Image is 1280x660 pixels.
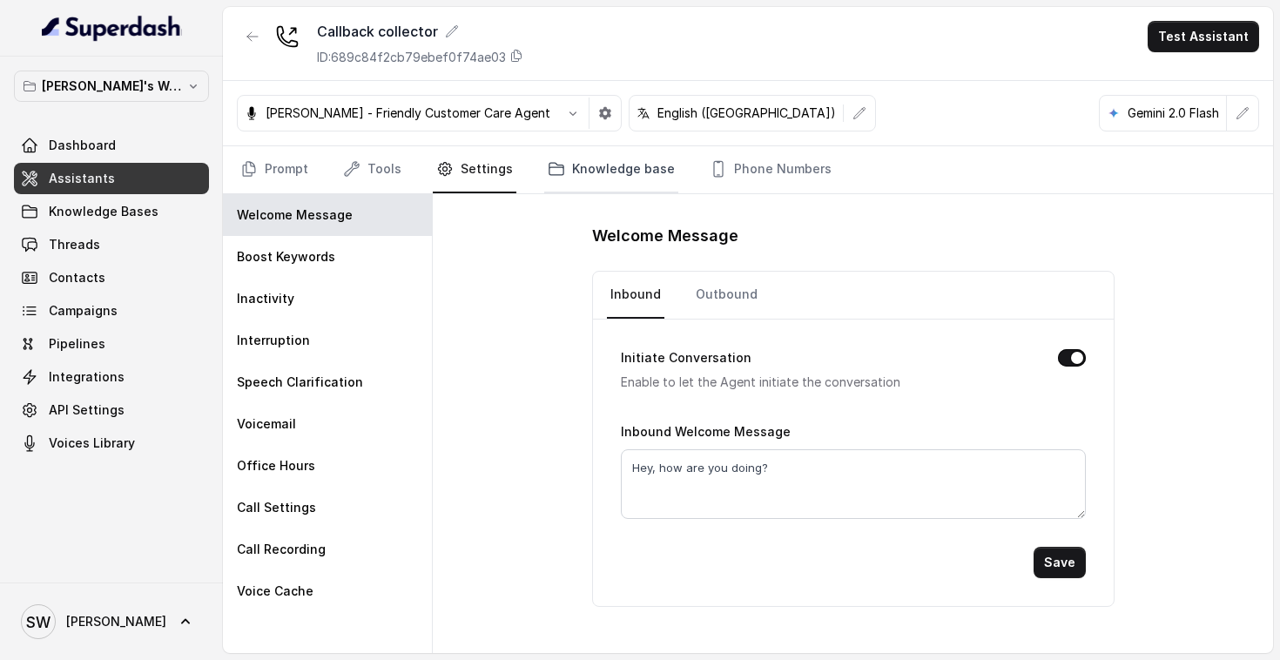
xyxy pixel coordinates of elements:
[657,104,836,122] p: English ([GEOGRAPHIC_DATA])
[14,130,209,161] a: Dashboard
[66,613,166,630] span: [PERSON_NAME]
[14,597,209,646] a: [PERSON_NAME]
[607,272,664,319] a: Inbound
[317,49,506,66] p: ID: 689c84f2cb79ebef0f74ae03
[14,71,209,102] button: [PERSON_NAME]'s Workspace
[621,372,1030,393] p: Enable to let the Agent initiate the conversation
[14,196,209,227] a: Knowledge Bases
[621,424,791,439] label: Inbound Welcome Message
[14,428,209,459] a: Voices Library
[14,328,209,360] a: Pipelines
[49,368,125,386] span: Integrations
[237,248,335,266] p: Boost Keywords
[1034,547,1086,578] button: Save
[14,262,209,293] a: Contacts
[237,499,316,516] p: Call Settings
[1128,104,1219,122] p: Gemini 2.0 Flash
[237,146,1259,193] nav: Tabs
[607,272,1100,319] nav: Tabs
[433,146,516,193] a: Settings
[49,203,158,220] span: Knowledge Bases
[237,146,312,193] a: Prompt
[42,76,181,97] p: [PERSON_NAME]'s Workspace
[1107,106,1121,120] svg: google logo
[49,401,125,419] span: API Settings
[237,415,296,433] p: Voicemail
[237,583,313,600] p: Voice Cache
[49,434,135,452] span: Voices Library
[237,290,294,307] p: Inactivity
[237,374,363,391] p: Speech Clarification
[237,541,326,558] p: Call Recording
[49,170,115,187] span: Assistants
[49,302,118,320] span: Campaigns
[14,394,209,426] a: API Settings
[266,104,550,122] p: [PERSON_NAME] - Friendly Customer Care Agent
[317,21,523,42] div: Callback collector
[544,146,678,193] a: Knowledge base
[14,163,209,194] a: Assistants
[692,272,761,319] a: Outbound
[42,14,182,42] img: light.svg
[237,457,315,475] p: Office Hours
[1148,21,1259,52] button: Test Assistant
[26,613,51,631] text: SW
[49,269,105,286] span: Contacts
[49,137,116,154] span: Dashboard
[49,335,105,353] span: Pipelines
[340,146,405,193] a: Tools
[237,332,310,349] p: Interruption
[237,206,353,224] p: Welcome Message
[14,229,209,260] a: Threads
[14,295,209,327] a: Campaigns
[592,222,1115,250] h1: Welcome Message
[621,347,751,368] label: Initiate Conversation
[621,449,1086,519] textarea: Hey, how are you doing?
[706,146,835,193] a: Phone Numbers
[14,361,209,393] a: Integrations
[49,236,100,253] span: Threads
